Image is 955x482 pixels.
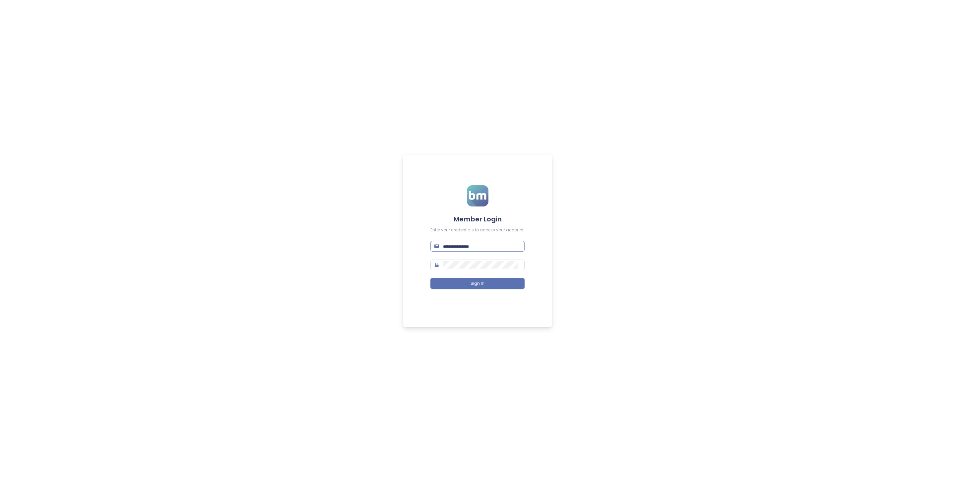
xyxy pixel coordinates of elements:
button: Sign In [430,278,525,289]
span: Sign In [471,281,484,287]
span: lock [434,263,439,267]
div: Enter your credentials to access your account. [430,227,525,233]
h4: Member Login [430,214,525,224]
img: logo [467,185,488,206]
span: mail [434,244,439,249]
